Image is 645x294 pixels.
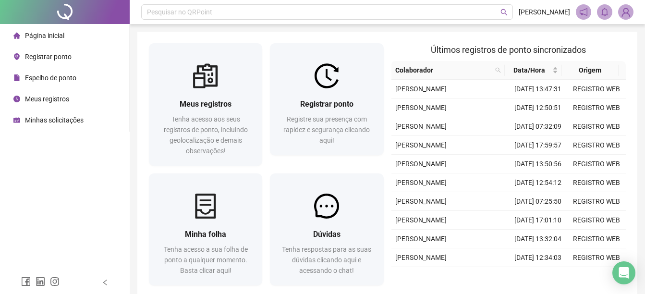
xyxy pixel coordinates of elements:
[270,43,383,155] a: Registrar pontoRegistre sua presença com rapidez e segurança clicando aqui!
[509,267,567,286] td: [DATE] 07:39:59
[149,173,262,285] a: Minha folhaTenha acesso a sua folha de ponto a qualquer momento. Basta clicar aqui!
[13,32,20,39] span: home
[509,117,567,136] td: [DATE] 07:32:09
[509,192,567,211] td: [DATE] 07:25:50
[25,53,72,61] span: Registrar ponto
[395,197,447,205] span: [PERSON_NAME]
[25,95,69,103] span: Meus registros
[579,8,588,16] span: notification
[567,173,626,192] td: REGISTRO WEB
[395,160,447,168] span: [PERSON_NAME]
[395,141,447,149] span: [PERSON_NAME]
[300,99,353,109] span: Registrar ponto
[395,85,447,93] span: [PERSON_NAME]
[509,155,567,173] td: [DATE] 13:50:56
[102,279,109,286] span: left
[283,115,370,144] span: Registre sua presença com rapidez e segurança clicando aqui!
[567,80,626,98] td: REGISTRO WEB
[509,230,567,248] td: [DATE] 13:32:04
[13,53,20,60] span: environment
[25,32,64,39] span: Página inicial
[619,5,633,19] img: 91928
[431,45,586,55] span: Últimos registros de ponto sincronizados
[395,179,447,186] span: [PERSON_NAME]
[13,96,20,102] span: clock-circle
[282,245,371,274] span: Tenha respostas para as suas dúvidas clicando aqui e acessando o chat!
[612,261,635,284] div: Open Intercom Messenger
[493,63,503,77] span: search
[395,235,447,243] span: [PERSON_NAME]
[149,43,262,166] a: Meus registrosTenha acesso aos seus registros de ponto, incluindo geolocalização e demais observa...
[509,248,567,267] td: [DATE] 12:34:03
[505,61,561,80] th: Data/Hora
[509,80,567,98] td: [DATE] 13:47:31
[270,173,383,285] a: DúvidasTenha respostas para as suas dúvidas clicando aqui e acessando o chat!
[567,211,626,230] td: REGISTRO WEB
[25,116,84,124] span: Minhas solicitações
[13,117,20,123] span: schedule
[180,99,231,109] span: Meus registros
[567,98,626,117] td: REGISTRO WEB
[36,277,45,286] span: linkedin
[519,7,570,17] span: [PERSON_NAME]
[50,277,60,286] span: instagram
[185,230,226,239] span: Minha folha
[567,267,626,286] td: REGISTRO WEB
[495,67,501,73] span: search
[567,248,626,267] td: REGISTRO WEB
[567,117,626,136] td: REGISTRO WEB
[164,115,248,155] span: Tenha acesso aos seus registros de ponto, incluindo geolocalização e demais observações!
[395,122,447,130] span: [PERSON_NAME]
[509,211,567,230] td: [DATE] 17:01:10
[313,230,341,239] span: Dúvidas
[500,9,508,16] span: search
[509,65,550,75] span: Data/Hora
[600,8,609,16] span: bell
[509,136,567,155] td: [DATE] 17:59:57
[395,254,447,261] span: [PERSON_NAME]
[395,104,447,111] span: [PERSON_NAME]
[509,173,567,192] td: [DATE] 12:54:12
[567,230,626,248] td: REGISTRO WEB
[21,277,31,286] span: facebook
[509,98,567,117] td: [DATE] 12:50:51
[567,136,626,155] td: REGISTRO WEB
[567,192,626,211] td: REGISTRO WEB
[395,216,447,224] span: [PERSON_NAME]
[13,74,20,81] span: file
[567,155,626,173] td: REGISTRO WEB
[25,74,76,82] span: Espelho de ponto
[395,65,492,75] span: Colaborador
[164,245,248,274] span: Tenha acesso a sua folha de ponto a qualquer momento. Basta clicar aqui!
[562,61,619,80] th: Origem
